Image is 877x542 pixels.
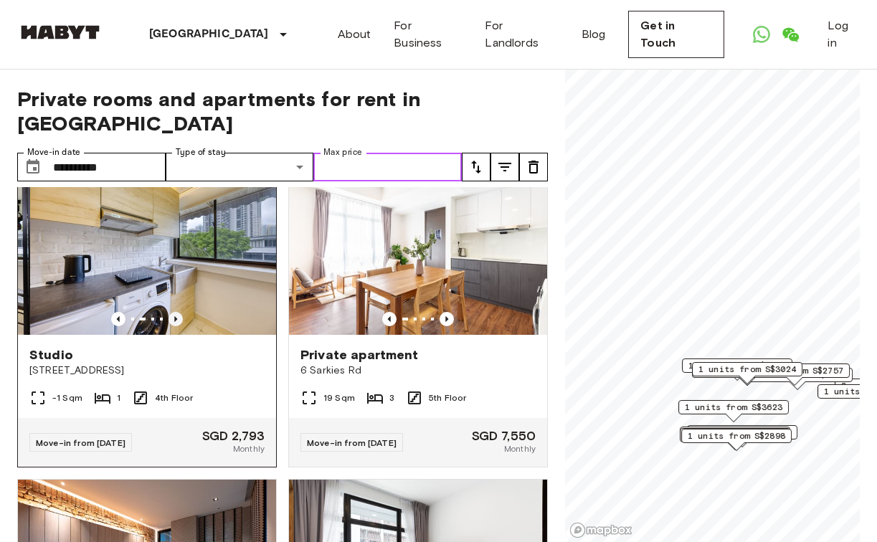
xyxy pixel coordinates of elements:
[582,26,606,43] a: Blog
[111,312,125,326] button: Previous image
[693,426,791,439] span: 1 units from S$4200
[698,363,796,376] span: 1 units from S$3024
[429,391,466,404] span: 5th Floor
[746,364,843,377] span: 1 units from S$2757
[828,17,860,52] a: Log in
[323,391,355,404] span: 19 Sqm
[569,522,632,538] a: Mapbox logo
[300,363,536,378] span: 6 Sarkies Rd
[776,20,805,49] a: Open WeChat
[686,427,784,440] span: 1 units from S$2793
[17,87,548,135] span: Private rooms and apartments for rent in [GEOGRAPHIC_DATA]
[687,425,797,447] div: Map marker
[233,442,265,455] span: Monthly
[52,391,82,404] span: -1 Sqm
[688,429,785,442] span: 1 units from S$2898
[747,20,776,49] a: Open WhatsApp
[29,346,73,363] span: Studio
[19,153,47,181] button: Choose date, selected date is 30 Jan 2026
[485,17,558,52] a: For Landlords
[30,163,288,335] img: Marketing picture of unit SG-01-059-003-01
[440,312,454,326] button: Previous image
[389,391,394,404] span: 3
[36,437,125,448] span: Move-in from [DATE]
[202,429,265,442] span: SGD 2,793
[472,429,536,442] span: SGD 7,550
[742,368,853,390] div: Map marker
[176,146,226,158] label: Type of stay
[382,312,397,326] button: Previous image
[323,146,362,158] label: Max price
[394,17,462,52] a: For Business
[117,391,120,404] span: 1
[462,153,490,181] button: tune
[17,162,277,467] a: Marketing picture of unit SG-01-059-003-01Marketing picture of unit SG-01-059-003-01Previous imag...
[680,427,790,449] div: Map marker
[504,442,536,455] span: Monthly
[288,162,548,467] a: Marketing picture of unit SG-01-003-007-01Previous imagePrevious imagePrivate apartment6 Sarkies ...
[490,153,519,181] button: tune
[680,428,790,450] div: Map marker
[289,163,547,335] img: Marketing picture of unit SG-01-003-007-01
[628,11,724,58] a: Get in Touch
[682,358,792,381] div: Map marker
[149,26,269,43] p: [GEOGRAPHIC_DATA]
[29,363,265,378] span: [STREET_ADDRESS]
[685,401,782,414] span: 1 units from S$3623
[338,26,371,43] a: About
[17,25,103,39] img: Habyt
[27,146,80,158] label: Move-in date
[169,312,183,326] button: Previous image
[692,362,802,384] div: Map marker
[300,346,419,363] span: Private apartment
[307,437,397,448] span: Move-in from [DATE]
[519,153,548,181] button: tune
[688,359,786,372] span: 1 units from S$2205
[739,363,850,386] div: Map marker
[155,391,193,404] span: 4th Floor
[678,400,789,422] div: Map marker
[681,429,792,451] div: Map marker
